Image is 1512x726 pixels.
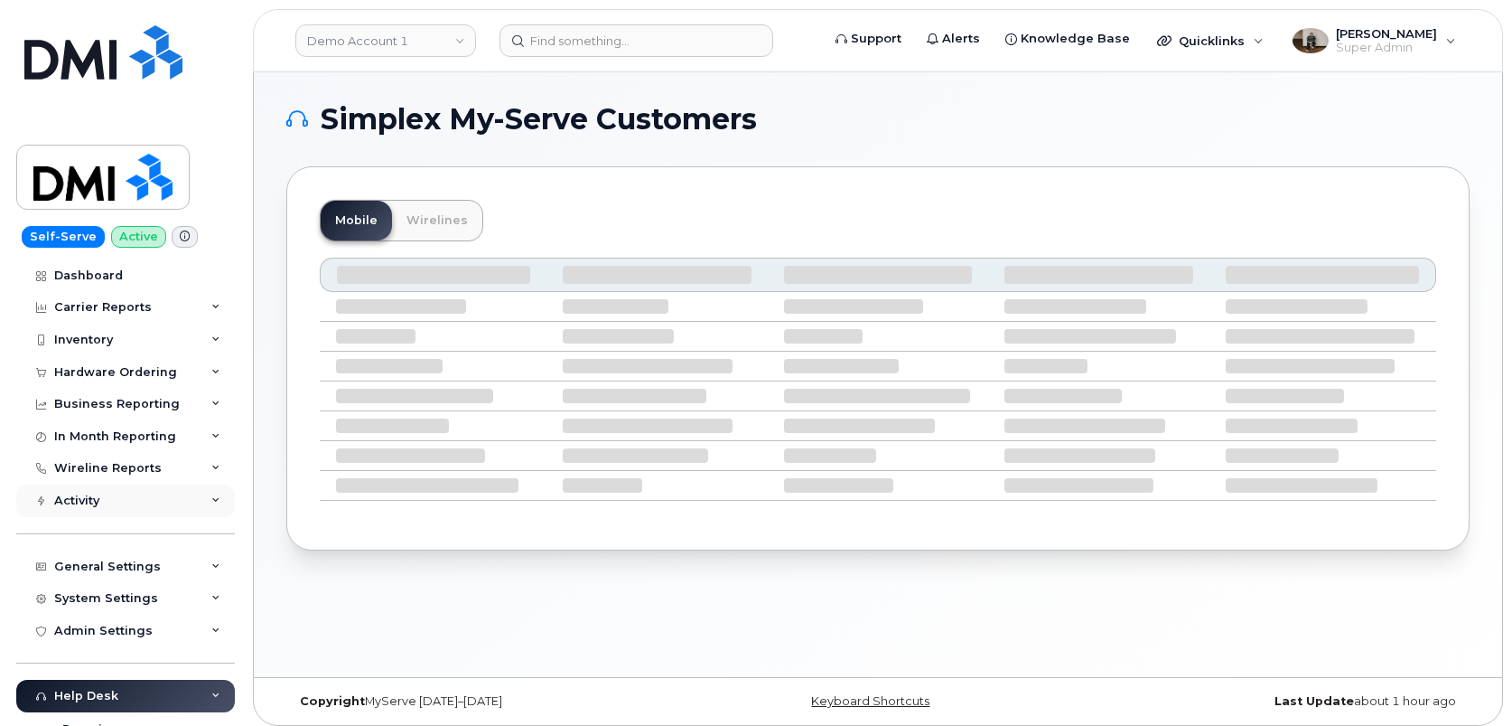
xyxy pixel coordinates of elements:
a: Mobile [321,201,392,240]
div: about 1 hour ago [1075,694,1470,709]
div: MyServe [DATE]–[DATE] [286,694,681,709]
a: Wirelines [392,201,482,240]
a: Keyboard Shortcuts [811,694,929,708]
strong: Last Update [1274,694,1354,708]
span: Simplex My-Serve Customers [321,106,757,133]
strong: Copyright [300,694,365,708]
